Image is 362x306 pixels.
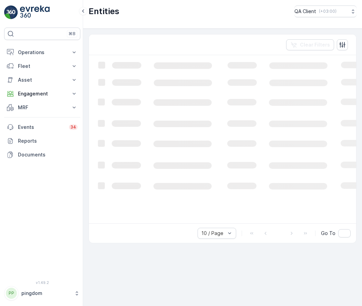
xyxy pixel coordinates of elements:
button: Fleet [4,59,80,73]
p: Clear Filters [300,41,330,48]
img: logo_light-DOdMpM7g.png [20,6,50,19]
p: Events [18,124,65,131]
button: Engagement [4,87,80,101]
button: Asset [4,73,80,87]
img: logo [4,6,18,19]
p: Operations [18,49,67,56]
p: Engagement [18,90,67,97]
button: QA Client(+03:00) [294,6,356,17]
button: Operations [4,45,80,59]
a: Reports [4,134,80,148]
p: Documents [18,151,78,158]
p: Asset [18,76,67,83]
p: 34 [70,124,76,130]
a: Events34 [4,120,80,134]
p: pingdom [21,290,71,297]
p: Reports [18,137,78,144]
p: Fleet [18,63,67,70]
p: MRF [18,104,67,111]
span: Go To [321,230,335,237]
p: ( +03:00 ) [319,9,336,14]
div: PP [6,288,17,299]
button: Clear Filters [286,39,334,50]
p: ⌘B [69,31,76,37]
a: Documents [4,148,80,162]
p: QA Client [294,8,316,15]
button: MRF [4,101,80,114]
span: v 1.49.2 [4,280,80,285]
button: PPpingdom [4,286,80,300]
p: Entities [89,6,119,17]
